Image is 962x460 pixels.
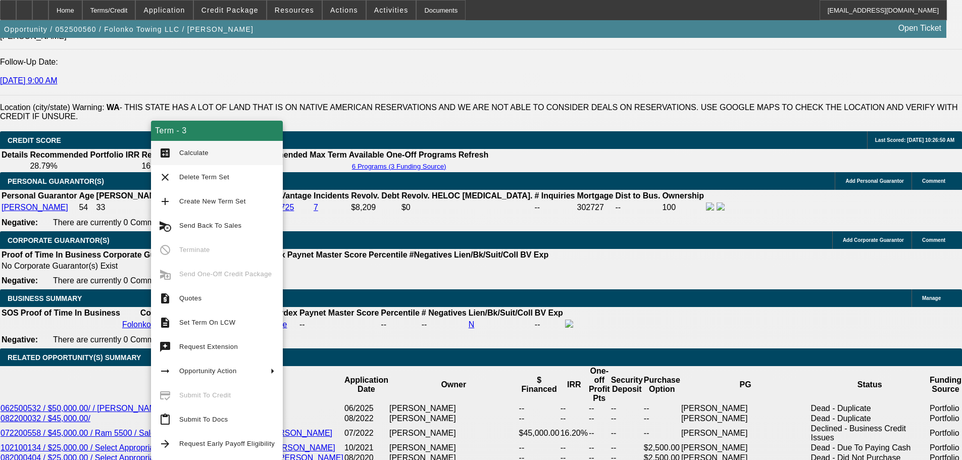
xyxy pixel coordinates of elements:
[179,343,238,350] span: Request Extension
[159,414,171,426] mat-icon: content_paste
[2,218,38,227] b: Negative:
[810,414,929,424] td: Dead - Duplicate
[1,261,553,271] td: No Corporate Guarantor(s) Exist
[8,236,110,244] span: CORPORATE GUARANTOR(S)
[810,366,929,403] th: Status
[1,414,90,423] a: 082200032 / $45,000.00/
[681,424,811,443] td: [PERSON_NAME]
[616,191,661,200] b: Dist to Bus.
[588,403,611,414] td: --
[330,6,358,14] span: Actions
[389,366,519,403] th: Owner
[269,309,297,317] b: Paydex
[389,443,519,453] td: [PERSON_NAME]
[78,202,94,213] td: 54
[611,414,643,424] td: --
[159,171,171,183] mat-icon: clear
[287,250,367,259] b: Paynet Master Score
[560,424,588,443] td: 16.20%
[249,150,347,160] th: Recommended Max Term
[519,403,560,414] td: --
[560,403,588,414] td: --
[845,178,904,184] span: Add Personal Guarantor
[422,309,467,317] b: # Negatives
[159,292,171,304] mat-icon: request_quote
[53,276,267,285] span: There are currently 0 Comments entered on this opportunity
[179,294,201,302] span: Quotes
[520,250,548,259] b: BV Exp
[159,147,171,159] mat-icon: calculate
[401,191,533,200] b: Revolv. HELOC [MEDICAL_DATA].
[929,414,962,424] td: Portfolio
[107,103,120,112] b: WA
[894,20,945,37] a: Open Ticket
[179,222,241,229] span: Send Back To Sales
[122,320,195,329] a: Folonko Towing LLC
[159,220,171,232] mat-icon: cancel_schedule_send
[344,403,389,414] td: 06/2025
[810,443,929,453] td: Dead - Due To Paying Cash
[79,191,94,200] b: Age
[389,414,519,424] td: [PERSON_NAME]
[929,443,962,453] td: Portfolio
[96,191,184,200] b: [PERSON_NAME]. EST
[875,137,954,143] span: Last Scored: [DATE] 10:26:50 AM
[519,443,560,453] td: --
[299,320,379,329] div: --
[96,202,185,213] td: 33
[1,150,28,160] th: Details
[194,1,266,20] button: Credit Package
[681,403,811,414] td: [PERSON_NAME]
[381,309,419,317] b: Percentile
[615,202,661,213] td: --
[1,429,332,437] a: 072200558 / $45,000.00 / Ram 5500 / Sale Leaseback / Folonko Towing / [PERSON_NAME]
[367,1,416,20] button: Activities
[577,202,614,213] td: 302727
[588,366,611,403] th: One-off Profit Pts
[2,276,38,285] b: Negative:
[2,203,68,212] a: [PERSON_NAME]
[143,6,185,14] span: Application
[922,237,945,243] span: Comment
[389,403,519,414] td: [PERSON_NAME]
[843,237,904,243] span: Add Corporate Guarantor
[810,424,929,443] td: Declined - Business Credit Issues
[454,250,518,259] b: Lien/Bk/Suit/Coll
[29,161,140,171] td: 28.79%
[381,320,419,329] div: --
[401,202,533,213] td: $0
[369,250,407,259] b: Percentile
[314,191,349,200] b: Incidents
[159,341,171,353] mat-icon: try
[643,403,681,414] td: --
[179,440,275,447] span: Request Early Payoff Eligibility
[2,335,38,344] b: Negative:
[151,121,283,141] div: Term - 3
[577,191,614,200] b: Mortgage
[643,424,681,443] td: --
[469,320,475,329] a: N
[810,403,929,414] td: Dead - Duplicate
[565,320,573,328] img: facebook-icon.png
[2,191,77,200] b: Personal Guarantor
[29,150,140,160] th: Recommended Portfolio IRR
[922,295,941,301] span: Manage
[374,6,409,14] span: Activities
[201,6,259,14] span: Credit Package
[179,319,235,326] span: Set Term On LCW
[611,366,643,403] th: Security Deposit
[560,366,588,403] th: IRR
[922,178,945,184] span: Comment
[1,250,102,260] th: Proof of Time In Business
[662,202,704,213] td: 100
[159,317,171,329] mat-icon: description
[588,424,611,443] td: --
[643,414,681,424] td: --
[179,173,229,181] span: Delete Term Set
[159,438,171,450] mat-icon: arrow_forward
[588,414,611,424] td: --
[249,161,347,171] td: 25
[681,414,811,424] td: [PERSON_NAME]
[299,309,379,317] b: Paynet Master Score
[422,320,467,329] div: --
